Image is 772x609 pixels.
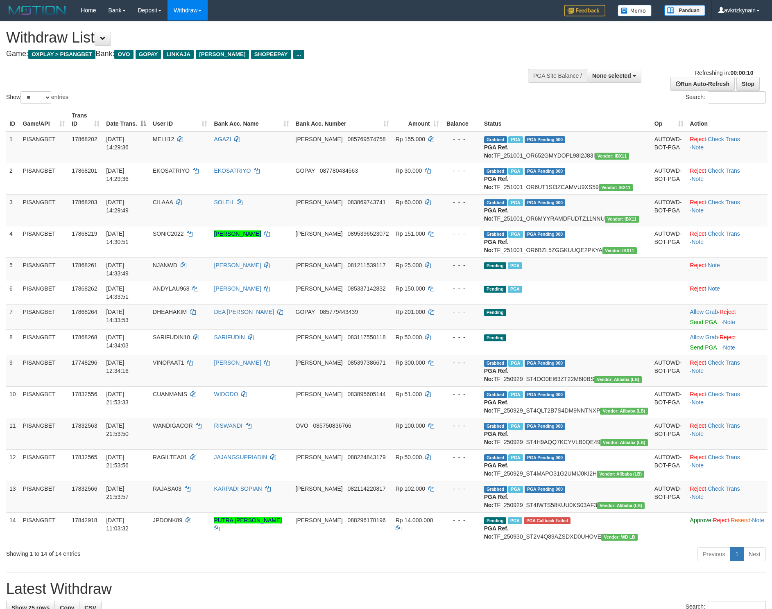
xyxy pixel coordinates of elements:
[106,334,129,349] span: [DATE] 14:34:03
[136,50,161,59] span: GOPAY
[106,199,129,214] span: [DATE] 14:29:49
[508,168,523,175] span: Marked by avkrizkynain
[697,547,730,561] a: Previous
[153,136,174,142] span: MELII12
[347,285,385,292] span: Copy 085337142832 to clipboard
[484,262,506,269] span: Pending
[690,454,706,460] a: Reject
[214,485,262,492] a: KARPADI SOPIAN
[214,359,261,366] a: [PERSON_NAME]
[214,517,282,523] a: PUTRA [PERSON_NAME]
[396,485,425,492] span: Rp 102.000
[651,108,687,131] th: Op: activate to sort column ascending
[708,199,740,205] a: Check Trans
[153,167,190,174] span: EKOSATRIYO
[103,108,149,131] th: Date Trans.: activate to sort column descending
[28,50,95,59] span: OXPLAY > PISANGBET
[6,257,19,281] td: 5
[296,359,343,366] span: [PERSON_NAME]
[525,168,566,175] span: PGA Pending
[72,199,97,205] span: 17868203
[691,494,704,500] a: Note
[564,5,605,16] img: Feedback.jpg
[592,72,631,79] span: None selected
[587,69,641,83] button: None selected
[651,418,687,449] td: AUTOWD-BOT-PGA
[691,207,704,214] a: Note
[481,163,651,194] td: TF_251001_OR6UT1SI3ZCAMVU9XS59
[106,262,129,277] span: [DATE] 14:33:49
[687,194,767,226] td: · ·
[72,167,97,174] span: 17868201
[484,136,507,143] span: Grabbed
[19,257,68,281] td: PISANGBET
[396,334,422,341] span: Rp 50.000
[396,309,425,315] span: Rp 201.000
[600,408,647,415] span: Vendor URL: https://dashboard.q2checkout.com/secure
[296,262,343,268] span: [PERSON_NAME]
[708,454,740,460] a: Check Trans
[731,517,750,523] a: Resend
[163,50,194,59] span: LINKAJA
[214,391,238,397] a: WIDODO
[106,454,129,469] span: [DATE] 21:53:56
[347,391,385,397] span: Copy 083895605144 to clipboard
[484,399,509,414] b: PGA Ref. No:
[508,454,523,461] span: Marked by avknovia
[508,286,522,293] span: Marked by avkrizkynain
[6,449,19,481] td: 12
[484,423,507,430] span: Grabbed
[347,199,385,205] span: Copy 083869743741 to clipboard
[690,285,706,292] a: Reject
[347,136,385,142] span: Copy 085769574758 to clipboard
[296,309,315,315] span: GOPAY
[296,136,343,142] span: [PERSON_NAME]
[508,231,523,238] span: Marked by avkrizkynain
[72,359,97,366] span: 17748296
[442,108,481,131] th: Balance
[508,136,523,143] span: Marked by avkrizkynain
[651,194,687,226] td: AUTOWD-BOT-PGA
[484,168,507,175] span: Grabbed
[690,262,706,268] a: Reject
[481,449,651,481] td: TF_250929_ST4MAPO31G2UMIJ0KI2H
[690,319,717,325] a: Send PGA
[6,4,68,16] img: MOTION_logo.png
[508,199,523,206] span: Marked by avkrizkynain
[19,449,68,481] td: PISANGBET
[396,285,425,292] span: Rp 150.000
[687,386,767,418] td: · ·
[6,386,19,418] td: 10
[651,481,687,512] td: AUTOWD-BOT-PGA
[446,390,478,398] div: - - -
[720,309,736,315] a: Reject
[19,304,68,329] td: PISANGBET
[153,309,187,315] span: DHEAHAKIM
[396,262,422,268] span: Rp 25.000
[687,131,767,163] td: · ·
[446,359,478,367] div: - - -
[484,454,507,461] span: Grabbed
[347,230,389,237] span: Copy 0895396523072 to clipboard
[484,334,506,341] span: Pending
[347,454,385,460] span: Copy 088224843179 to clipboard
[296,285,343,292] span: [PERSON_NAME]
[313,422,351,429] span: Copy 085750836766 to clipboard
[320,167,358,174] span: Copy 087780434563 to clipboard
[484,286,506,293] span: Pending
[214,422,242,429] a: RISWANDI
[481,108,651,131] th: Status
[670,77,735,91] a: Run Auto-Refresh
[214,285,261,292] a: [PERSON_NAME]
[484,176,509,190] b: PGA Ref. No:
[691,399,704,406] a: Note
[481,481,651,512] td: TF_250929_ST4IWTS58KUU0KS03AF3
[214,262,261,268] a: [PERSON_NAME]
[6,91,68,104] label: Show entries
[708,359,740,366] a: Check Trans
[153,454,187,460] span: RAGILTEA01
[481,226,651,257] td: TF_251001_OR6BZL5ZGGKUUQE2PKYA
[19,194,68,226] td: PISANGBET
[484,462,509,477] b: PGA Ref. No:
[211,108,292,131] th: Bank Acc. Name: activate to sort column ascending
